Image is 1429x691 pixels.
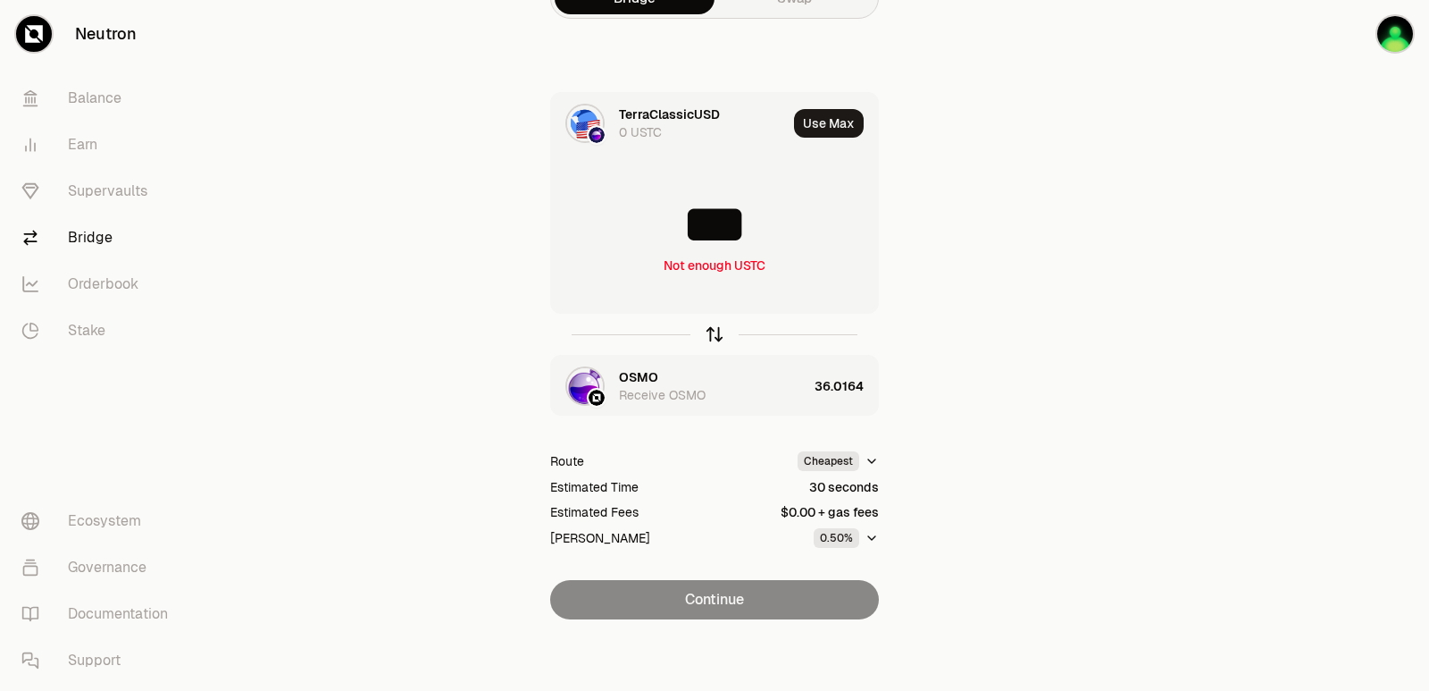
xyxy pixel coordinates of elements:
[7,215,193,261] a: Bridge
[7,261,193,308] a: Orderbook
[589,127,605,143] img: Osmosis Logo
[7,637,193,684] a: Support
[7,544,193,591] a: Governance
[781,503,879,521] div: $0.00 + gas fees
[798,451,879,471] button: Cheapest
[567,368,603,404] img: OSMO Logo
[7,75,193,122] a: Balance
[814,528,879,548] button: 0.50%
[7,498,193,544] a: Ecosystem
[7,591,193,637] a: Documentation
[550,478,639,496] div: Estimated Time
[567,105,603,141] img: USTC Logo
[7,122,193,168] a: Earn
[814,528,859,548] div: 0.50%
[809,478,879,496] div: 30 seconds
[619,386,706,404] div: Receive OSMO
[664,257,765,274] div: Not enough USTC
[551,356,807,417] div: OSMO LogoNeutron LogoOSMOReceive OSMO
[589,390,605,406] img: Neutron Logo
[551,356,878,417] button: OSMO LogoNeutron LogoOSMOReceive OSMO36.0164
[619,368,658,386] div: OSMO
[815,356,878,417] div: 36.0164
[798,451,859,471] div: Cheapest
[7,168,193,215] a: Supervaults
[550,503,639,521] div: Estimated Fees
[794,109,864,138] button: Use Max
[7,308,193,354] a: Stake
[619,105,720,123] div: TerraClassicUSD
[619,123,662,141] div: 0 USTC
[550,452,584,470] div: Route
[550,529,650,547] div: [PERSON_NAME]
[1377,16,1413,52] img: sandy mercy
[551,93,787,154] div: USTC LogoOsmosis LogoTerraClassicUSD0 USTC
